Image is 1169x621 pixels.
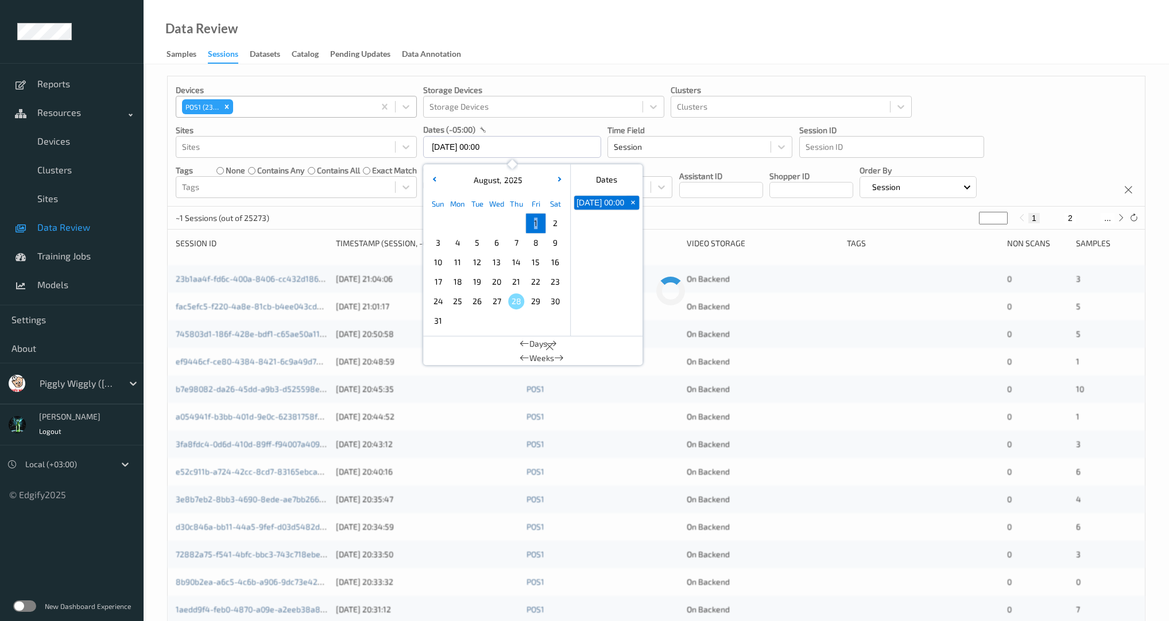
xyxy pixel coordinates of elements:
[330,48,390,63] div: Pending Updates
[1076,301,1081,311] span: 5
[430,274,446,290] span: 17
[545,272,565,292] div: Choose Saturday August 23 of 2025
[176,467,332,476] a: e52c911b-a724-42cc-8cd7-83165ebca425
[176,494,335,504] a: 3e8b7eb2-8bb3-4690-8ede-ae7bb2661bc7
[545,292,565,311] div: Choose Saturday August 30 of 2025
[428,214,448,233] div: Choose Sunday July 27 of 2025
[176,356,334,366] a: ef9446cf-ce80-4384-8421-6c9a49d787b7
[176,165,193,176] p: Tags
[526,194,545,214] div: Fri
[176,301,331,311] a: fac5efc5-f220-4a8e-81cb-b4ee043cdd35
[1007,522,1012,531] span: 0
[527,439,544,449] a: POS1
[448,292,467,311] div: Choose Monday August 25 of 2025
[1076,549,1081,559] span: 3
[423,84,664,96] p: Storage Devices
[176,238,328,249] div: Session ID
[176,329,329,339] a: 745803d1-186f-428e-bdf1-c65ae50a11b3
[506,194,526,214] div: Thu
[176,125,417,136] p: Sites
[208,46,250,64] a: Sessions
[1007,439,1012,449] span: 0
[176,549,330,559] a: 72882a75-f541-4bfc-bbc3-743c718ebe87
[448,233,467,253] div: Choose Monday August 04 of 2025
[430,293,446,309] span: 24
[317,165,360,176] label: contains all
[467,233,487,253] div: Choose Tuesday August 05 of 2025
[526,311,545,331] div: Choose Friday September 05 of 2025
[547,215,563,231] span: 2
[176,212,269,224] p: ~1 Sessions (out of 25273)
[528,274,544,290] span: 22
[336,466,518,478] div: [DATE] 20:40:16
[1101,213,1114,223] button: ...
[336,328,518,340] div: [DATE] 20:50:58
[471,175,500,185] span: August
[292,48,319,63] div: Catalog
[450,254,466,270] span: 11
[1065,213,1076,223] button: 2
[176,604,334,614] a: 1aedd9f4-feb0-4870-a09e-a2eeb38a8347
[1007,494,1012,504] span: 0
[1076,604,1080,614] span: 7
[448,272,467,292] div: Choose Monday August 18 of 2025
[1076,494,1081,504] span: 4
[469,254,485,270] span: 12
[527,549,544,559] a: POS1
[176,522,333,531] a: d30c846a-bb11-44a5-9fef-d03d5482d6c0
[1076,356,1079,366] span: 1
[487,253,506,272] div: Choose Wednesday August 13 of 2025
[430,235,446,251] span: 3
[1076,439,1081,449] span: 3
[506,214,526,233] div: Choose Thursday July 31 of 2025
[687,411,839,422] div: On Backend
[1028,213,1040,223] button: 1
[847,238,999,249] div: Tags
[336,604,518,615] div: [DATE] 20:31:12
[868,181,904,193] p: Session
[336,238,518,249] div: Timestamp (Session, -05:00)
[428,292,448,311] div: Choose Sunday August 24 of 2025
[687,549,839,560] div: On Backend
[508,274,524,290] span: 21
[467,292,487,311] div: Choose Tuesday August 26 of 2025
[506,292,526,311] div: Choose Thursday August 28 of 2025
[176,274,331,284] a: 23b1aa4f-fd6c-400a-8406-cc432d186af5
[336,549,518,560] div: [DATE] 20:33:50
[508,293,524,309] span: 28
[508,254,524,270] span: 14
[336,383,518,395] div: [DATE] 20:45:35
[336,438,518,450] div: [DATE] 20:43:12
[528,235,544,251] span: 8
[402,46,473,63] a: Data Annotation
[545,194,565,214] div: Sat
[450,235,466,251] span: 4
[627,197,639,209] span: +
[336,411,518,422] div: [DATE] 20:44:52
[506,253,526,272] div: Choose Thursday August 14 of 2025
[528,254,544,270] span: 15
[489,235,505,251] span: 6
[372,165,417,176] label: exact match
[671,84,912,96] p: Clusters
[487,214,506,233] div: Choose Wednesday July 30 of 2025
[471,174,522,186] div: ,
[165,23,238,34] div: Data Review
[1076,412,1079,421] span: 1
[469,235,485,251] span: 5
[571,169,642,191] div: Dates
[1007,549,1012,559] span: 0
[1007,301,1012,311] span: 0
[1076,522,1081,531] span: 6
[1007,238,1068,249] div: Non Scans
[430,254,446,270] span: 10
[1076,577,1081,587] span: 0
[487,311,506,331] div: Choose Wednesday September 03 of 2025
[547,254,563,270] span: 16
[336,273,518,285] div: [DATE] 21:04:06
[423,124,475,135] p: dates (-05:00)
[167,46,208,63] a: Samples
[1076,329,1081,339] span: 5
[574,196,626,209] button: [DATE] 00:00
[687,328,839,340] div: On Backend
